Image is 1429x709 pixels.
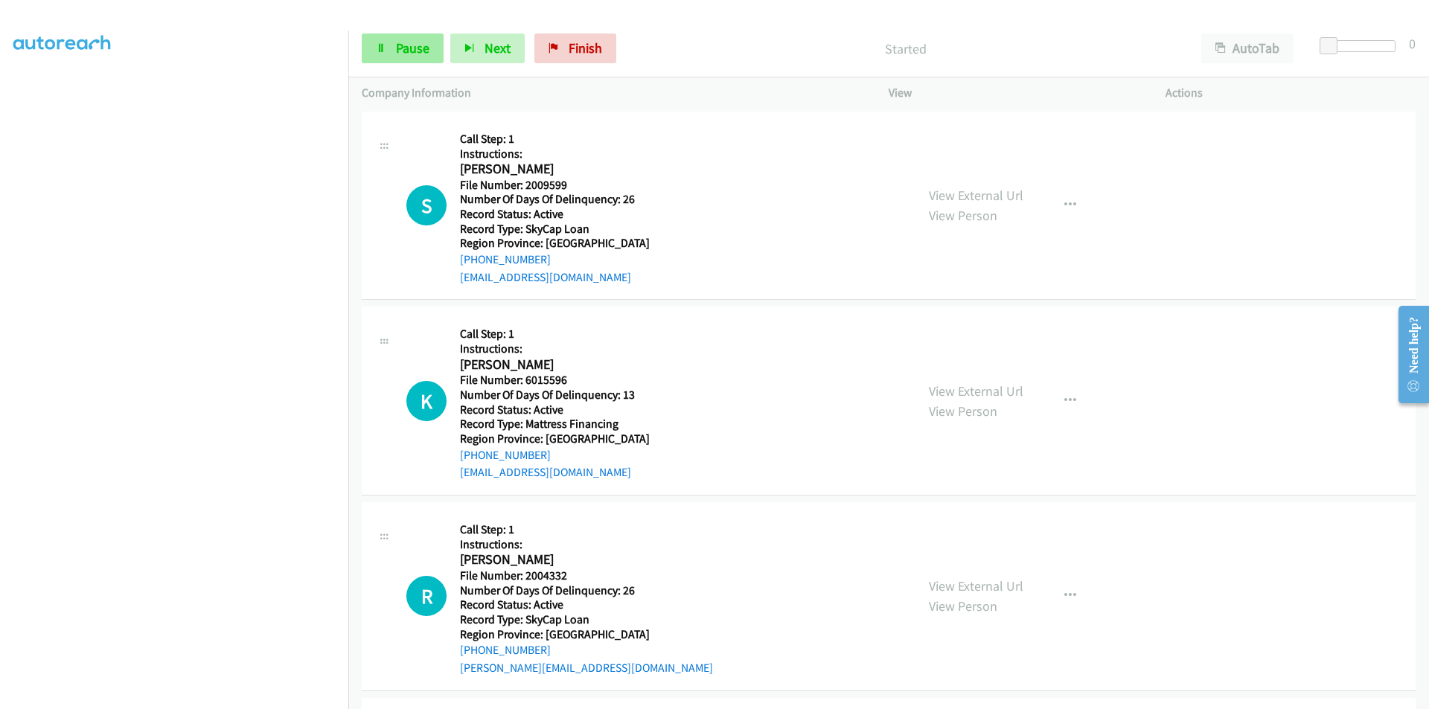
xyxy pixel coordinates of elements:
div: The call is yet to be attempted [406,185,447,225]
h5: Number Of Days Of Delinquency: 26 [460,192,650,207]
h5: Record Type: Mattress Financing [460,417,650,432]
h5: Call Step: 1 [460,327,650,341]
h1: K [406,381,447,421]
p: Company Information [362,84,862,102]
div: The call is yet to be attempted [406,381,447,421]
h5: Region Province: [GEOGRAPHIC_DATA] [460,236,650,251]
a: View External Url [929,577,1023,594]
button: AutoTab [1201,33,1294,63]
a: View External Url [929,382,1023,400]
h2: [PERSON_NAME] [460,551,713,568]
a: [EMAIL_ADDRESS][DOMAIN_NAME] [460,270,631,284]
h2: [PERSON_NAME] [460,161,650,178]
a: Finish [534,33,616,63]
p: Actions [1166,84,1416,102]
span: Next [485,39,511,57]
a: View Person [929,597,997,615]
h5: Region Province: [GEOGRAPHIC_DATA] [460,627,713,642]
a: [PERSON_NAME][EMAIL_ADDRESS][DOMAIN_NAME] [460,661,713,675]
h5: Record Status: Active [460,597,713,612]
a: [PHONE_NUMBER] [460,643,551,657]
h1: S [406,185,447,225]
h5: Number Of Days Of Delinquency: 26 [460,583,713,598]
h5: File Number: 2004332 [460,568,713,583]
p: View [889,84,1139,102]
p: Started [636,39,1174,59]
h5: File Number: 6015596 [460,373,650,388]
span: Finish [569,39,602,57]
span: Pause [396,39,429,57]
div: Delay between calls (in seconds) [1327,40,1396,52]
h5: Call Step: 1 [460,522,713,537]
button: Next [450,33,525,63]
h2: [PERSON_NAME] [460,356,650,373]
h5: Record Status: Active [460,207,650,222]
h5: Record Type: SkyCap Loan [460,222,650,237]
h5: File Number: 2009599 [460,178,650,193]
a: [PHONE_NUMBER] [460,252,551,266]
h5: Number Of Days Of Delinquency: 13 [460,388,650,402]
a: View Person [929,402,997,420]
h5: Instructions: [460,341,650,356]
h5: Instructions: [460,537,713,552]
h5: Record Status: Active [460,402,650,417]
h5: Region Province: [GEOGRAPHIC_DATA] [460,432,650,446]
h5: Record Type: SkyCap Loan [460,612,713,627]
iframe: Resource Center [1386,295,1429,414]
h1: R [406,576,447,616]
a: [PHONE_NUMBER] [460,448,551,462]
div: 0 [1409,33,1416,54]
a: View Person [929,207,997,224]
div: The call is yet to be attempted [406,576,447,616]
h5: Call Step: 1 [460,132,650,147]
a: View External Url [929,187,1023,204]
h5: Instructions: [460,147,650,161]
a: Pause [362,33,444,63]
a: [EMAIL_ADDRESS][DOMAIN_NAME] [460,465,631,479]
